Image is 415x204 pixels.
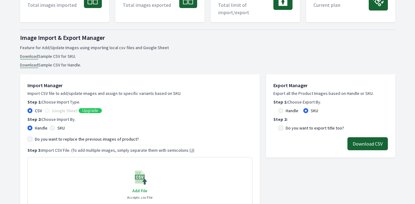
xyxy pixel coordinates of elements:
[52,108,77,114] label: Google Sheet
[273,82,388,89] h1: Export Manager
[35,136,139,142] label: Do you want to replace the previous images of product?
[35,108,42,114] label: CSV
[132,188,147,193] span: Add file
[127,194,152,201] p: Accepts .csv File
[273,117,288,122] b: Step 2:
[20,33,395,42] h1: Image Import & Export Manager
[27,99,42,105] b: Step 1:
[20,62,395,68] li: Sample CSV for Handle.
[123,1,171,9] p: Total images exported
[273,90,388,96] p: Export all the Product Images based on Handle or SKU.
[273,99,388,105] p: Choose Export By.
[35,125,48,131] label: Handle
[27,147,252,153] p: Import CSV File. (To add multiple images, simply separate them with semicolons (;))
[20,53,38,59] a: Download
[286,125,344,131] label: Do you want to export title too?
[27,90,252,96] p: Import CSV file to add/update images and assign to specific variants based on SKU.
[27,1,77,9] p: Total images imported
[347,137,388,150] button: Download CSV
[286,108,298,114] label: Handle
[273,99,288,105] b: Step 1:
[313,1,340,9] p: Current plan
[218,1,273,16] p: Total limit of import/export
[27,82,252,89] h1: Import Manager
[20,62,38,68] a: Download
[82,108,98,113] span: Upgrade
[57,125,65,131] label: SKU
[20,53,395,59] li: Sample CSV for SKU.
[27,116,252,122] p: Choose Import By.
[27,147,42,153] b: Step 3:
[20,45,395,51] p: Feature for Add/Update Images using importing local csv files and Google Sheet
[27,117,42,122] b: Step 2:
[27,99,252,105] p: Choose Import Type.
[311,108,318,114] label: SKU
